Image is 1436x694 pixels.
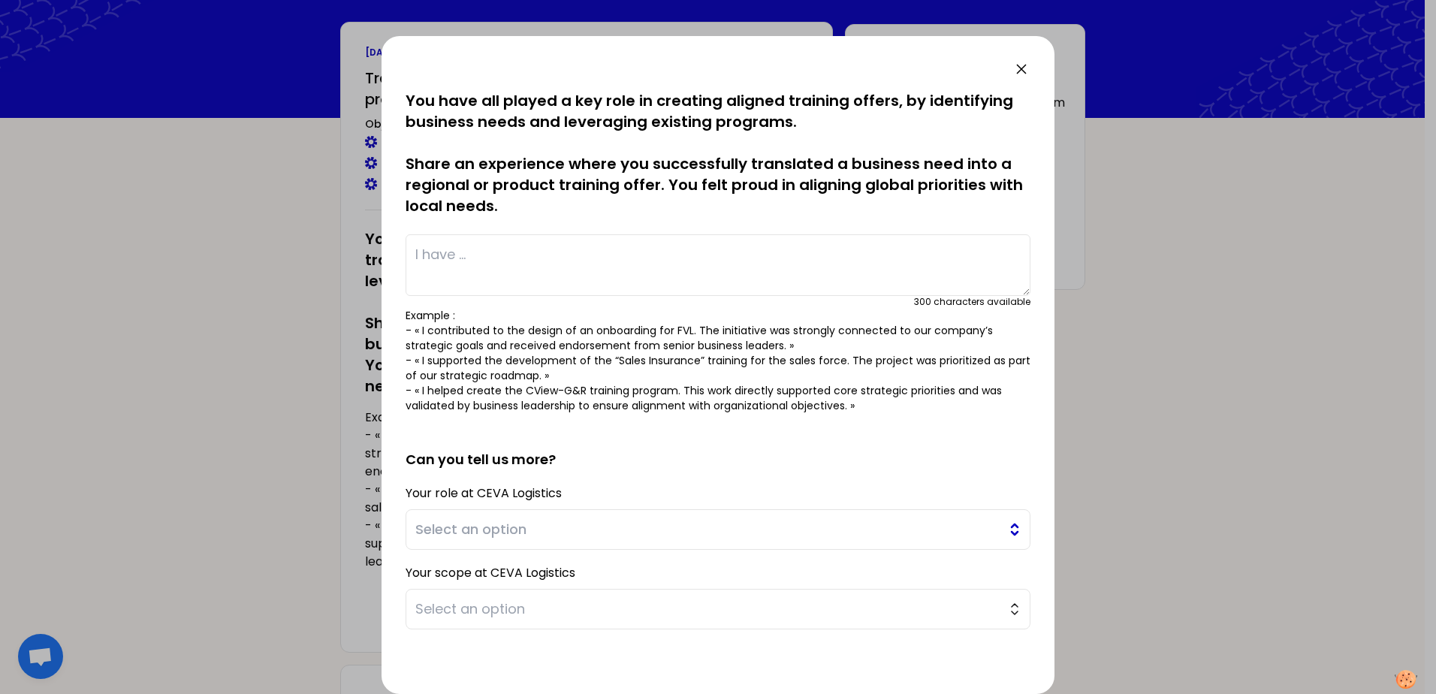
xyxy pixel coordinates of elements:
[415,519,1000,540] span: Select an option
[406,425,1030,470] h2: Can you tell us more?
[914,296,1030,308] div: 300 characters available
[415,599,1000,620] span: Select an option
[406,509,1030,550] button: Select an option
[406,564,575,581] label: Your scope at CEVA Logistics
[406,589,1030,629] button: Select an option
[406,90,1030,216] p: You have all played a key role in creating aligned training offers, by identifying business needs...
[406,484,562,502] label: Your role at CEVA Logistics
[406,308,1030,413] p: Example : - « I contributed to the design of an onboarding for FVL. The initiative was strongly c...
